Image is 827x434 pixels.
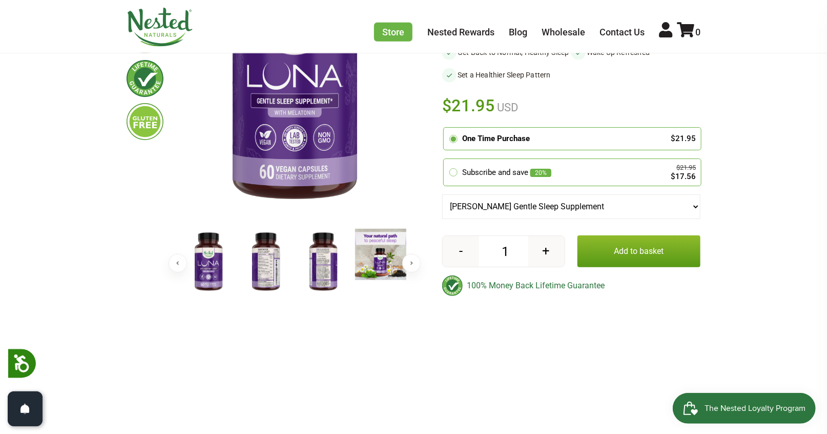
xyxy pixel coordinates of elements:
[427,27,494,37] a: Nested Rewards
[298,229,349,295] img: LUNA Gentle Sleep Supplement
[542,27,585,37] a: Wholesale
[599,27,645,37] a: Contact Us
[127,8,193,47] img: Nested Naturals
[442,68,571,82] li: Set a Healthier Sleep Pattern
[442,275,700,296] div: 100% Money Back Lifetime Guarantee
[677,27,700,37] a: 0
[577,235,700,267] button: Add to basket
[509,27,527,37] a: Blog
[8,391,43,426] button: Open
[495,101,519,114] span: USD
[673,393,817,424] iframe: Button to open loyalty program pop-up
[695,27,700,37] span: 0
[528,236,565,267] button: +
[442,94,495,117] span: $21.95
[169,254,187,272] button: Previous
[443,236,479,267] button: -
[355,229,406,280] img: LUNA Gentle Sleep Supplement
[127,103,163,140] img: glutenfree
[374,23,412,42] a: Store
[402,254,421,272] button: Next
[183,229,234,295] img: LUNA Gentle Sleep Supplement
[442,275,463,296] img: badge-lifetimeguarantee-color.svg
[127,60,163,97] img: lifetimeguarantee
[240,229,292,295] img: LUNA Gentle Sleep Supplement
